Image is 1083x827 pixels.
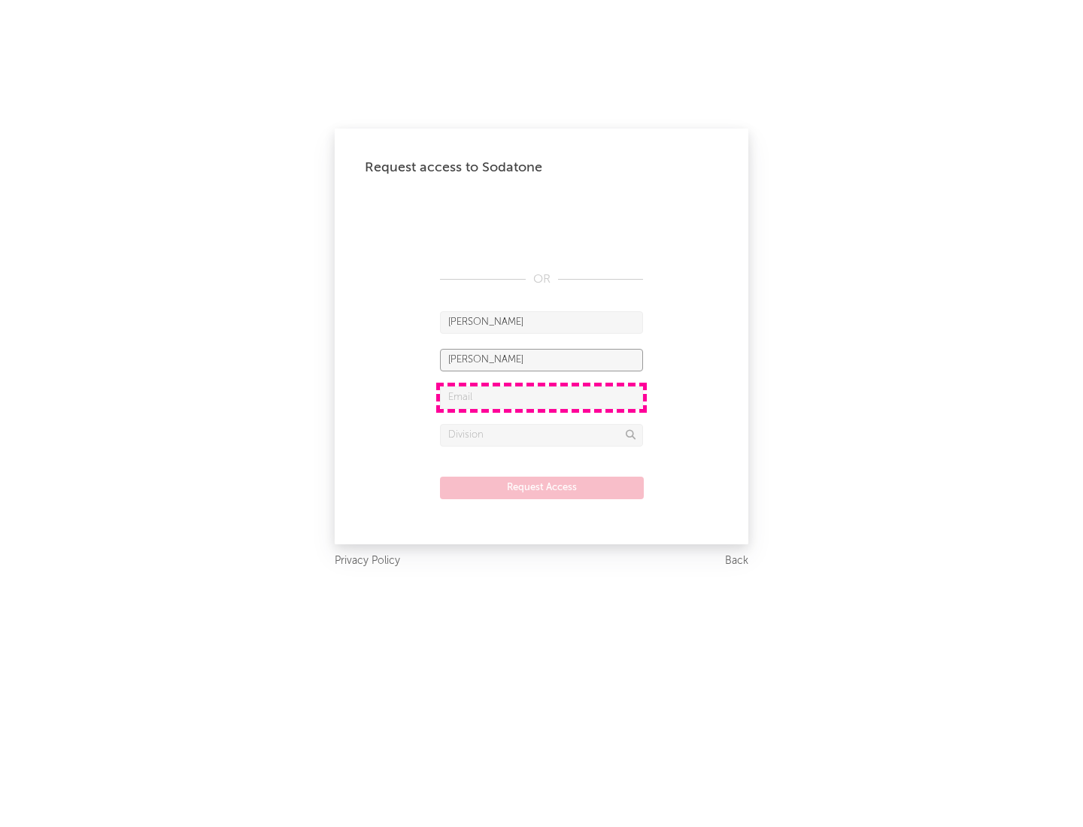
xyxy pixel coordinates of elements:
[440,271,643,289] div: OR
[335,552,400,571] a: Privacy Policy
[440,349,643,371] input: Last Name
[440,311,643,334] input: First Name
[440,386,643,409] input: Email
[725,552,748,571] a: Back
[440,477,644,499] button: Request Access
[440,424,643,447] input: Division
[365,159,718,177] div: Request access to Sodatone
